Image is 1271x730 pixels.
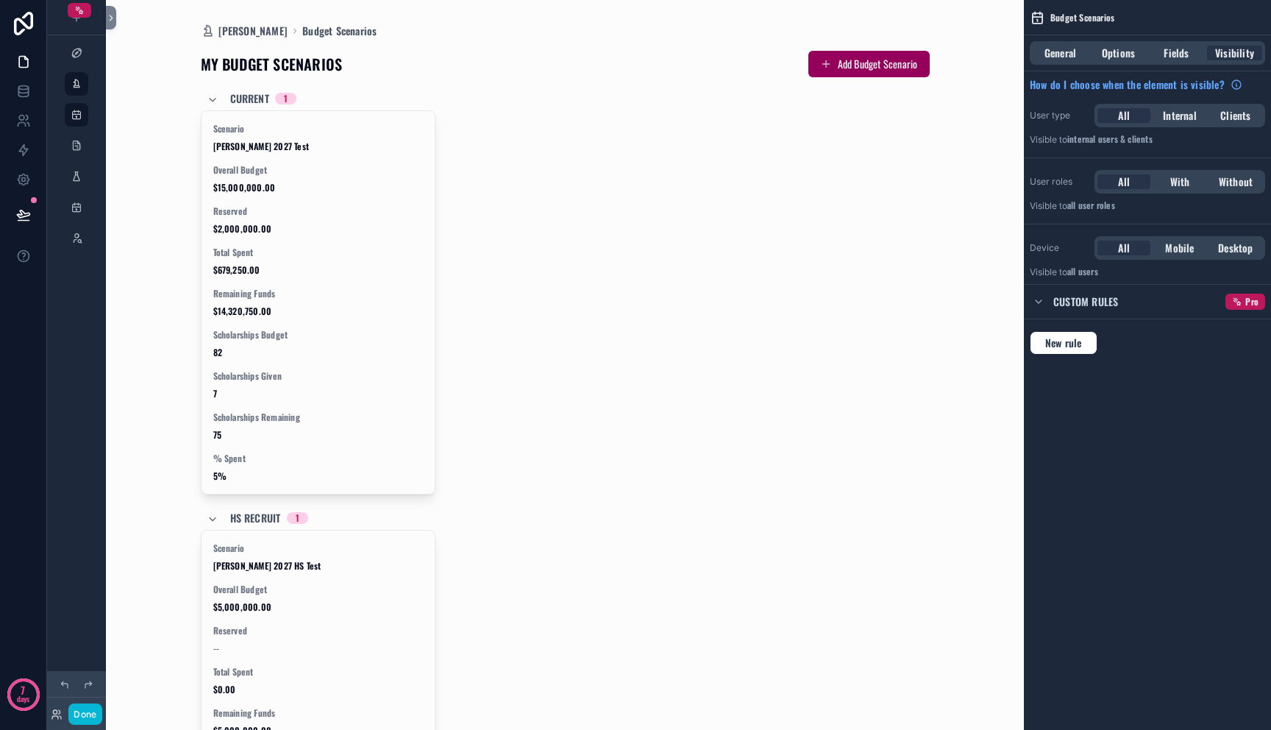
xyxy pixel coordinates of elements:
[213,429,424,441] span: 75
[213,584,424,595] span: Overall Budget
[1163,108,1197,123] span: Internal
[1102,46,1135,60] span: Options
[213,164,424,176] span: Overall Budget
[1067,265,1098,277] span: all users
[213,329,424,341] span: Scholarships Budget
[218,24,288,38] span: [PERSON_NAME]
[1118,174,1131,189] span: All
[213,601,424,613] span: $5,000,000.00
[213,684,424,695] span: $0.00
[213,182,424,194] span: $15,000,000.00
[213,453,424,464] span: % Spent
[17,689,30,709] p: days
[1030,133,1265,146] p: Visible to
[1030,199,1265,212] p: Visible to
[1030,242,1089,254] label: Device
[808,51,930,77] button: Add Budget Scenario
[68,704,102,725] button: Done
[1030,110,1089,121] label: User type
[230,91,269,106] span: Current
[213,205,424,217] span: Reserved
[1030,77,1242,92] a: How do I choose when the element is visible?
[213,470,424,482] span: 5%
[1030,176,1089,188] label: User roles
[1170,174,1190,189] span: With
[213,560,424,572] span: [PERSON_NAME] 2027 HS Test
[1067,199,1115,211] span: All user roles
[213,264,424,276] span: $679,250.00
[1067,132,1153,145] span: Internal users & clients
[201,54,343,74] h1: MY BUDGET SCENARIOS
[302,24,377,38] a: Budget Scenarios
[213,247,424,258] span: Total Spent
[201,24,288,38] a: [PERSON_NAME]
[1245,296,1258,308] span: Pro
[230,511,281,525] span: HS Recruit
[1118,241,1131,255] span: All
[213,388,424,400] span: 7
[1030,331,1097,355] button: New rule
[213,223,424,235] span: $2,000,000.00
[1165,241,1194,255] span: Mobile
[1218,241,1253,255] span: Desktop
[213,707,424,719] span: Remaining Funds
[284,93,288,104] div: 1
[213,542,424,554] span: Scenario
[1039,336,1088,350] span: New rule
[296,512,299,524] div: 1
[213,141,424,152] span: [PERSON_NAME] 2027 Test
[1030,266,1265,278] p: Visible to
[213,625,424,637] span: Reserved
[1215,46,1254,60] span: Visibility
[1220,108,1250,123] span: Clients
[213,288,424,300] span: Remaining Funds
[1164,46,1189,60] span: Fields
[213,666,424,678] span: Total Spent
[1053,294,1118,309] span: Custom rules
[213,370,424,382] span: Scholarships Given
[1030,77,1225,92] span: How do I choose when the element is visible?
[213,123,424,135] span: Scenario
[213,411,424,423] span: Scholarships Remaining
[21,683,25,698] p: 7
[1050,12,1114,24] span: Budget Scenarios
[213,305,424,317] span: $14,320,750.00
[1044,46,1076,60] span: General
[201,110,436,495] a: Scenario[PERSON_NAME] 2027 TestOverall Budget$15,000,000.00Reserved$2,000,000.00Total Spent$679,2...
[1219,174,1253,189] span: Without
[213,642,219,654] span: --
[213,347,424,358] span: 82
[1118,108,1131,123] span: All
